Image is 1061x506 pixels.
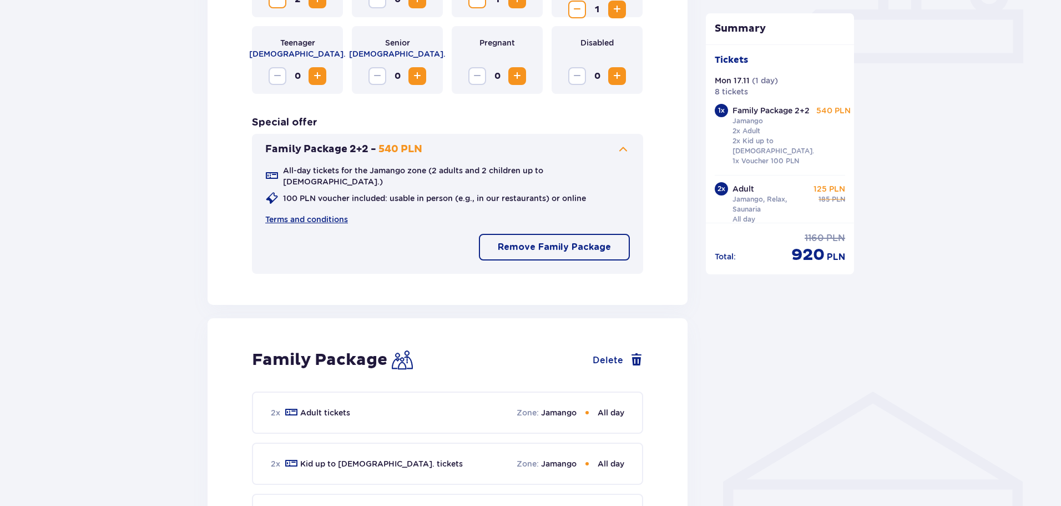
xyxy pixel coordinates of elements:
div: 2 x [715,182,728,196]
button: Decrease [269,67,286,85]
button: Increase [508,67,526,85]
button: Decrease [468,67,486,85]
p: 100 PLN voucher included: usable in person (e.g., in our restaurants) or online [283,193,586,204]
p: Disabled [580,37,614,48]
button: Decrease [568,1,586,18]
p: Adult [732,183,754,194]
p: All day [598,458,624,469]
span: 185 [819,194,830,204]
button: Increase [309,67,326,85]
span: 0 [289,67,306,85]
p: Family Package 2+2 [732,105,810,116]
p: Tickets [715,54,748,66]
p: Teenager [280,37,315,48]
p: Pregnant [479,37,515,48]
p: Kid up to [DEMOGRAPHIC_DATA]. tickets [300,458,463,469]
span: 1 [588,1,606,18]
p: 2 x [271,458,280,469]
button: Increase [408,67,426,85]
p: All day [732,214,755,224]
p: All-day tickets for the Jamango zone (2 adults and 2 children up to [DEMOGRAPHIC_DATA].) [283,165,630,187]
button: Increase [608,67,626,85]
p: 8 tickets [715,86,748,97]
button: Family Package 2+2 -540 PLN [265,143,630,156]
div: 1 x [715,104,728,117]
p: 125 PLN [814,183,845,194]
span: PLN [827,251,845,263]
p: Zone : [517,458,539,469]
p: Jamango [541,407,577,418]
img: Family Icon [392,349,413,370]
span: PLN [826,232,845,244]
p: Summary [706,22,855,36]
p: 540 PLN [378,143,422,156]
button: Decrease [368,67,386,85]
span: 0 [588,67,606,85]
p: ( 1 day ) [752,75,778,86]
span: PLN [832,194,845,204]
p: Jamango [541,458,577,469]
p: All day [598,407,624,418]
p: 2x Adult 2x Kid up to [DEMOGRAPHIC_DATA]. 1x Voucher 100 PLN [732,126,814,166]
p: 540 PLN [816,105,851,116]
button: Increase [608,1,626,18]
p: Mon 17.11 [715,75,750,86]
span: 920 [791,244,825,265]
p: Jamango, Relax, Saunaria [732,194,809,214]
p: Total : [715,251,736,262]
p: [DEMOGRAPHIC_DATA]. [249,48,346,59]
span: 0 [488,67,506,85]
button: Delete [593,353,643,367]
p: 2 x [271,407,280,418]
span: 0 [388,67,406,85]
button: Decrease [568,67,586,85]
p: Family Package 2+2 - [265,143,376,156]
p: [DEMOGRAPHIC_DATA]. [349,48,446,59]
p: Adult tickets [300,407,350,418]
h3: Special offer [252,116,317,129]
p: Remove Family Package [498,241,611,253]
h2: Family Package [252,349,387,370]
p: Zone : [517,407,539,418]
button: Remove Family Package [479,234,630,260]
p: Jamango [732,116,763,126]
span: 1160 [805,232,824,244]
p: Senior [385,37,410,48]
a: Terms and conditions [265,214,348,225]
